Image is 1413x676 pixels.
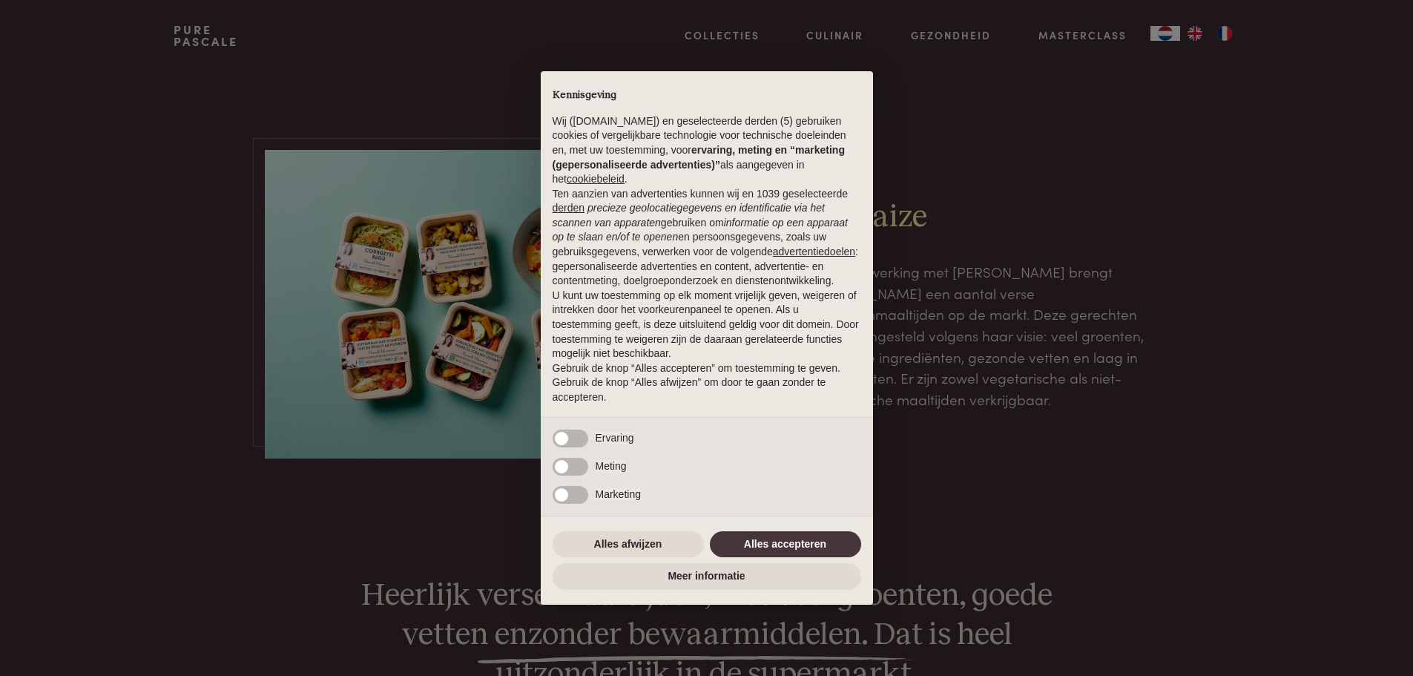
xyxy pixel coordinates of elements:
span: Meting [596,460,627,472]
button: Meer informatie [553,563,861,590]
button: advertentiedoelen [773,245,855,260]
a: cookiebeleid [567,173,625,185]
button: Alles afwijzen [553,531,704,558]
p: U kunt uw toestemming op elk moment vrijelijk geven, weigeren of intrekken door het voorkeurenpan... [553,289,861,361]
span: Marketing [596,488,641,500]
span: Ervaring [596,432,634,444]
h2: Kennisgeving [553,89,861,102]
strong: ervaring, meting en “marketing (gepersonaliseerde advertenties)” [553,144,845,171]
p: Ten aanzien van advertenties kunnen wij en 1039 geselecteerde gebruiken om en persoonsgegevens, z... [553,187,861,289]
p: Wij ([DOMAIN_NAME]) en geselecteerde derden (5) gebruiken cookies of vergelijkbare technologie vo... [553,114,861,187]
p: Gebruik de knop “Alles accepteren” om toestemming te geven. Gebruik de knop “Alles afwijzen” om d... [553,361,861,405]
button: derden [553,201,585,216]
em: informatie op een apparaat op te slaan en/of te openen [553,217,849,243]
button: Alles accepteren [710,531,861,558]
em: precieze geolocatiegegevens en identificatie via het scannen van apparaten [553,202,825,229]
